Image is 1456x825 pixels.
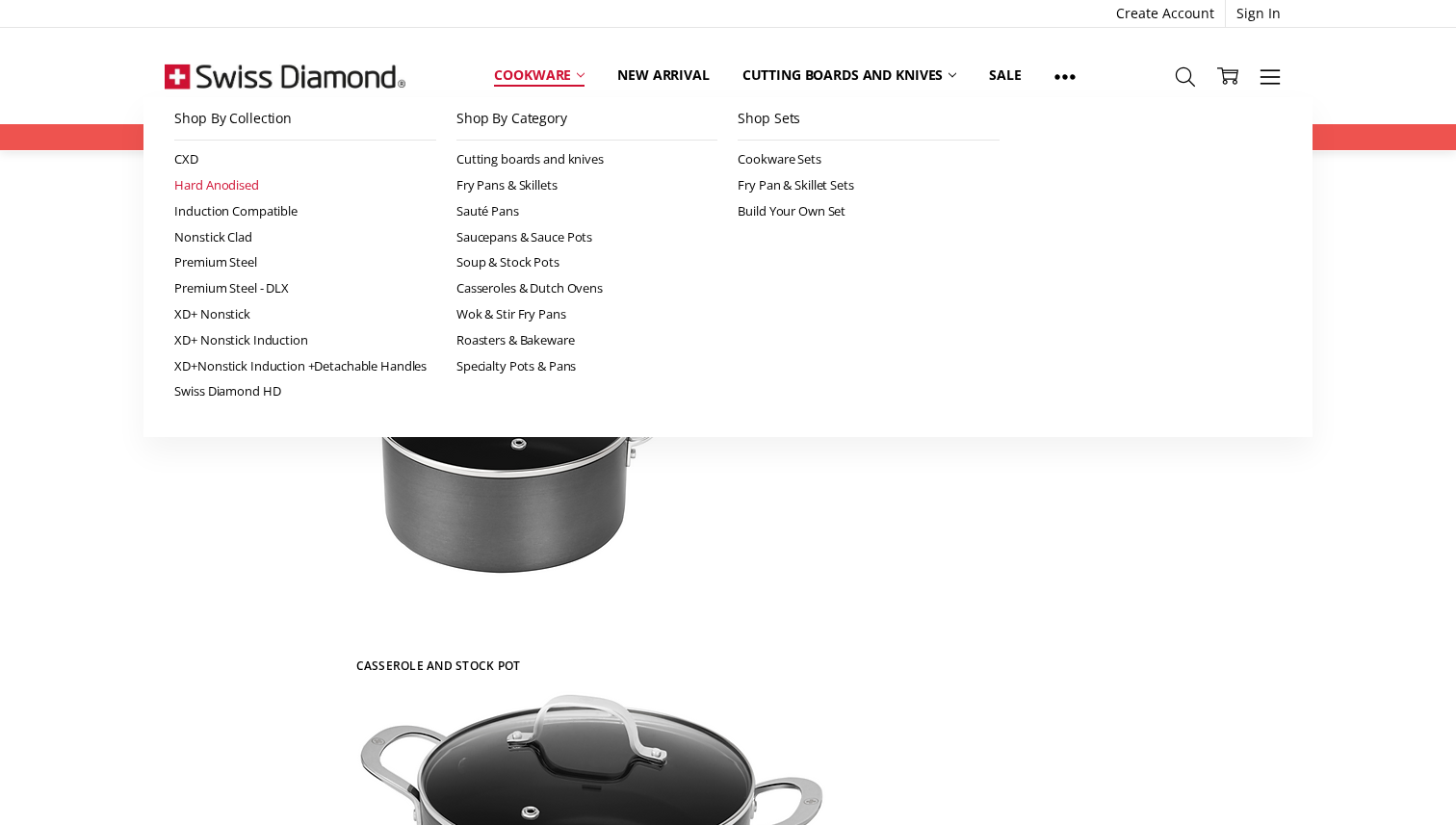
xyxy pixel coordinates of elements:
a: Cookware [478,54,601,96]
a: Show All [1038,54,1092,97]
h6: Casserole and Stock Pot [356,657,1101,675]
a: New arrival [601,54,725,96]
a: Sale [973,54,1037,96]
img: Free Shipping On Every Order [165,28,405,124]
a: Shop Sets [738,97,1000,141]
img: Picture4.tif [356,322,839,580]
a: Cutting boards and knives [726,54,974,96]
a: Shop By Category [456,97,718,141]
